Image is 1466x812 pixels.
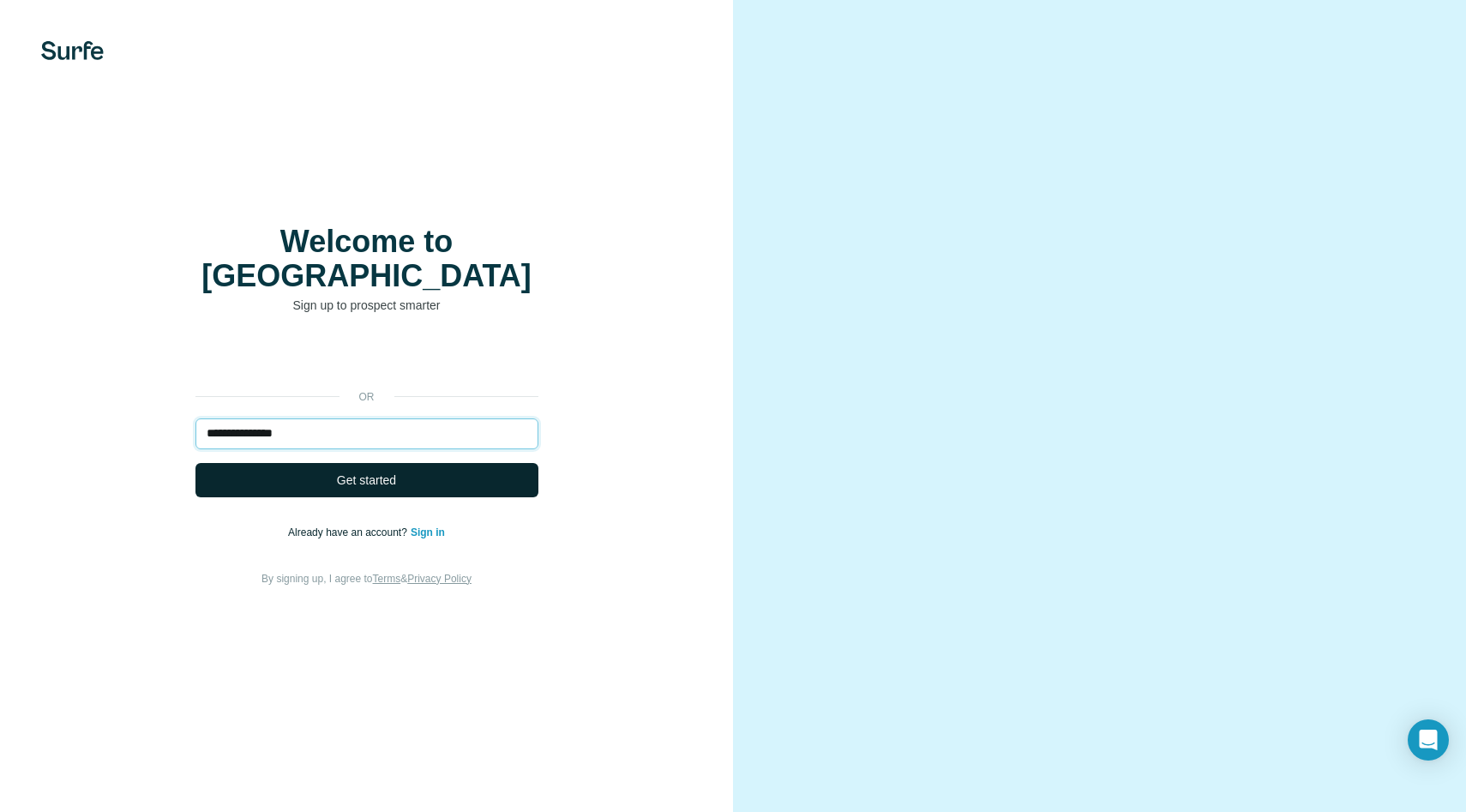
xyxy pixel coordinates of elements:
iframe: Knop Inloggen met Google [187,340,547,377]
p: Sign up to prospect smarter [195,297,538,314]
div: Open Intercom Messenger [1408,719,1449,761]
a: Sign in [411,526,445,538]
span: Already have an account? [288,526,411,538]
button: Get started [195,463,538,497]
span: Get started [337,472,396,489]
img: Surfe's logo [41,41,104,60]
span: By signing up, I agree to & [261,573,472,585]
a: Terms [373,573,401,585]
h1: Welcome to [GEOGRAPHIC_DATA] [195,225,538,293]
p: or [339,389,394,405]
a: Privacy Policy [407,573,472,585]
